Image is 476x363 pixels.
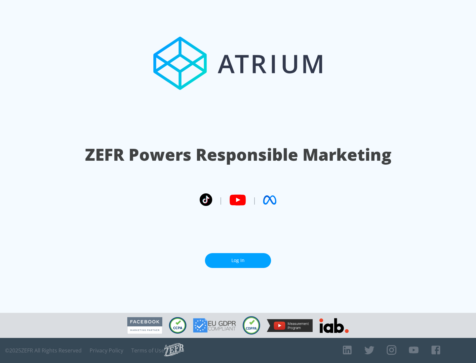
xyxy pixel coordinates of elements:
img: CCPA Compliant [169,317,186,334]
img: COPPA Compliant [243,316,260,335]
img: IAB [319,318,349,333]
img: Facebook Marketing Partner [127,317,162,334]
img: GDPR Compliant [193,318,236,333]
span: | [253,195,257,205]
span: | [219,195,223,205]
span: © 2025 ZEFR All Rights Reserved [5,347,82,354]
img: YouTube Measurement Program [267,319,313,332]
a: Terms of Use [131,347,164,354]
a: Log In [205,253,271,268]
h1: ZEFR Powers Responsible Marketing [85,143,391,166]
a: Privacy Policy [90,347,123,354]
